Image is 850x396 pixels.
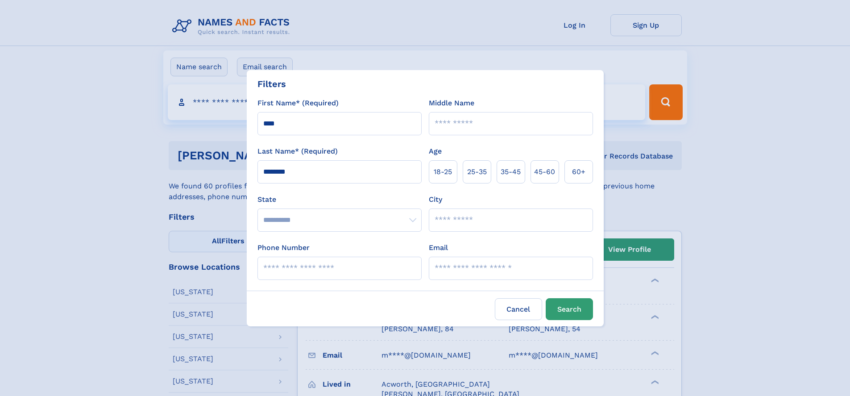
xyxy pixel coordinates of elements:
[467,167,487,177] span: 25‑35
[429,242,448,253] label: Email
[434,167,452,177] span: 18‑25
[534,167,555,177] span: 45‑60
[257,194,422,205] label: State
[429,98,474,108] label: Middle Name
[257,98,339,108] label: First Name* (Required)
[501,167,521,177] span: 35‑45
[546,298,593,320] button: Search
[257,146,338,157] label: Last Name* (Required)
[495,298,542,320] label: Cancel
[257,77,286,91] div: Filters
[429,146,442,157] label: Age
[429,194,442,205] label: City
[572,167,585,177] span: 60+
[257,242,310,253] label: Phone Number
